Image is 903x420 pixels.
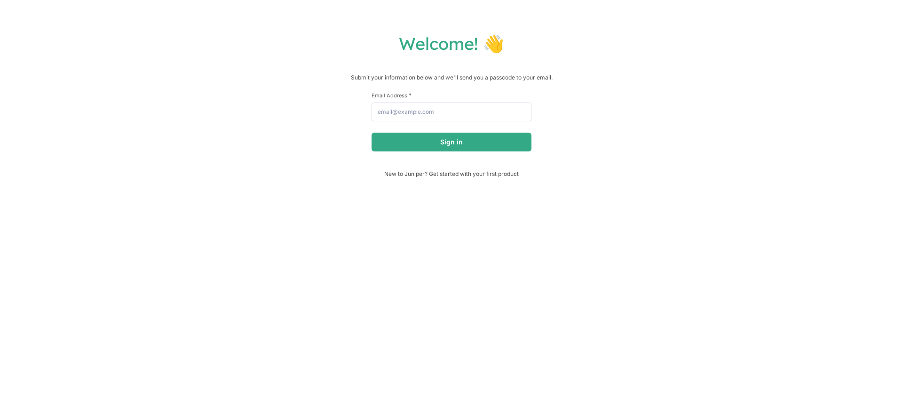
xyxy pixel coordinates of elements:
[372,133,531,151] button: Sign in
[9,33,894,54] h1: Welcome! 👋
[372,92,531,99] label: Email Address
[372,170,531,177] span: New to Juniper? Get started with your first product
[409,92,412,99] span: This field is required.
[9,73,894,82] p: Submit your information below and we'll send you a passcode to your email.
[372,103,531,121] input: email@example.com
